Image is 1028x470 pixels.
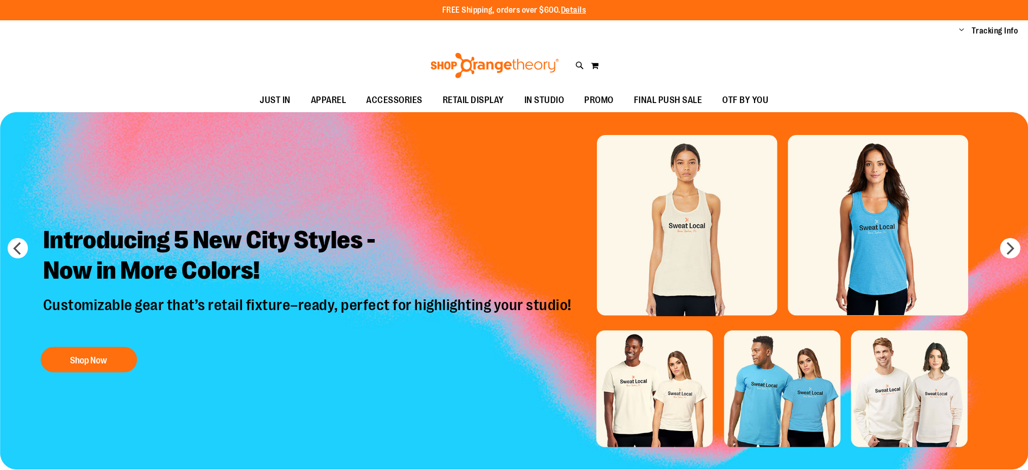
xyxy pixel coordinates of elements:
[624,89,713,112] a: FINAL PUSH SALE
[356,89,433,112] a: ACCESSORIES
[712,89,778,112] a: OTF BY YOU
[36,217,582,296] h2: Introducing 5 New City Styles - Now in More Colors!
[442,5,586,16] p: FREE Shipping, orders over $600.
[634,89,702,112] span: FINAL PUSH SALE
[584,89,614,112] span: PROMO
[36,296,582,337] p: Customizable gear that’s retail fixture–ready, perfect for highlighting your studio!
[366,89,422,112] span: ACCESSORIES
[429,53,560,78] img: Shop Orangetheory
[959,26,964,36] button: Account menu
[8,238,28,258] button: prev
[41,347,137,373] button: Shop Now
[311,89,346,112] span: APPAREL
[433,89,514,112] a: RETAIL DISPLAY
[250,89,301,112] a: JUST IN
[972,25,1018,37] a: Tracking Info
[514,89,575,112] a: IN STUDIO
[301,89,357,112] a: APPAREL
[36,217,582,378] a: Introducing 5 New City Styles -Now in More Colors! Customizable gear that’s retail fixture–ready,...
[561,6,586,15] a: Details
[524,89,564,112] span: IN STUDIO
[260,89,291,112] span: JUST IN
[574,89,624,112] a: PROMO
[443,89,504,112] span: RETAIL DISPLAY
[722,89,768,112] span: OTF BY YOU
[1000,238,1020,258] button: next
